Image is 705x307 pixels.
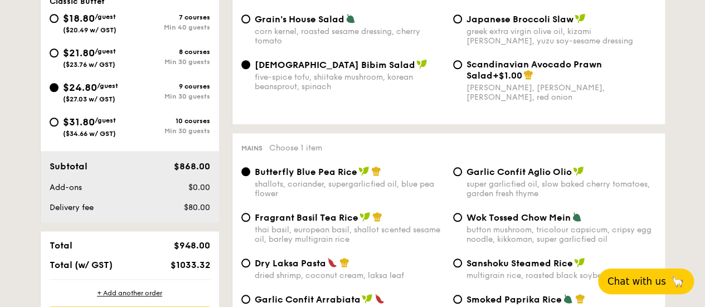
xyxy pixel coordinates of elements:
[416,59,427,69] img: icon-vegan.f8ff3823.svg
[466,179,656,198] div: super garlicfied oil, slow baked cherry tomatoes, garden fresh thyme
[63,26,116,34] span: ($20.49 w/ GST)
[670,275,684,288] span: 🦙
[183,203,210,212] span: $80.00
[173,161,210,172] span: $868.00
[563,294,573,304] img: icon-vegetarian.fe4039eb.svg
[607,276,666,287] span: Chat with us
[241,167,250,176] input: Butterfly Blue Pea Riceshallots, coriander, supergarlicfied oil, blue pea flower
[50,14,59,23] input: $18.80/guest($20.49 w/ GST)7 coursesMin 40 guests
[493,70,522,81] span: +$1.00
[466,27,656,46] div: greek extra virgin olive oil, kizami [PERSON_NAME], yuzu soy-sesame dressing
[346,13,356,23] img: icon-vegetarian.fe4039eb.svg
[173,240,210,251] span: $948.00
[466,294,562,305] span: Smoked Paprika Rice
[63,12,95,25] span: $18.80
[50,183,82,192] span: Add-ons
[63,130,116,138] span: ($34.66 w/ GST)
[255,179,444,198] div: shallots, coriander, supergarlicfied oil, blue pea flower
[572,212,582,222] img: icon-vegetarian.fe4039eb.svg
[575,13,586,23] img: icon-vegan.f8ff3823.svg
[466,258,573,269] span: Sanshoku Steamed Rice
[50,83,59,92] input: $24.80/guest($27.03 w/ GST)9 coursesMin 30 guests
[255,258,326,269] span: Dry Laksa Pasta
[170,260,210,270] span: $1033.32
[63,47,95,59] span: $21.80
[63,116,95,128] span: $31.80
[372,212,382,222] img: icon-chef-hat.a58ddaea.svg
[50,240,72,251] span: Total
[50,118,59,126] input: $31.80/guest($34.66 w/ GST)10 coursesMin 30 guests
[255,167,357,177] span: Butterfly Blue Pea Rice
[453,295,462,304] input: Smoked Paprika Riceturmeric baked [PERSON_NAME] sweet paprika, tri-colour capsicum
[255,72,444,91] div: five-spice tofu, shiitake mushroom, korean beansprout, spinach
[188,183,210,192] span: $0.00
[466,212,571,223] span: Wok Tossed Chow Mein
[95,47,116,55] span: /guest
[130,82,210,90] div: 9 courses
[573,166,584,176] img: icon-vegan.f8ff3823.svg
[375,294,385,304] img: icon-spicy.37a8142b.svg
[130,117,210,125] div: 10 courses
[95,13,116,21] span: /guest
[63,95,115,103] span: ($27.03 w/ GST)
[327,257,337,267] img: icon-spicy.37a8142b.svg
[371,166,381,176] img: icon-chef-hat.a58ddaea.svg
[339,257,349,267] img: icon-chef-hat.a58ddaea.svg
[50,203,94,212] span: Delivery fee
[466,83,656,102] div: [PERSON_NAME], [PERSON_NAME], [PERSON_NAME], red onion
[574,257,585,267] img: icon-vegan.f8ff3823.svg
[241,295,250,304] input: Garlic Confit Arrabiatacherry tomato concasse, garlic-infused olive oil, chilli flakes
[97,82,118,90] span: /guest
[241,144,262,152] span: Mains
[255,27,444,46] div: corn kernel, roasted sesame dressing, cherry tomato
[241,259,250,267] input: Dry Laksa Pastadried shrimp, coconut cream, laksa leaf
[466,225,656,244] div: button mushroom, tricolour capsicum, cripsy egg noodle, kikkoman, super garlicfied oil
[130,48,210,56] div: 8 courses
[453,14,462,23] input: Japanese Broccoli Slawgreek extra virgin olive oil, kizami [PERSON_NAME], yuzu soy-sesame dressing
[362,294,373,304] img: icon-vegan.f8ff3823.svg
[130,58,210,66] div: Min 30 guests
[241,60,250,69] input: [DEMOGRAPHIC_DATA] Bibim Saladfive-spice tofu, shiitake mushroom, korean beansprout, spinach
[598,269,694,294] button: Chat with us🦙
[466,59,602,81] span: Scandinavian Avocado Prawn Salad
[255,212,358,223] span: Fragrant Basil Tea Rice
[255,14,344,25] span: Grain's House Salad
[523,70,533,80] img: icon-chef-hat.a58ddaea.svg
[241,14,250,23] input: Grain's House Saladcorn kernel, roasted sesame dressing, cherry tomato
[63,81,97,94] span: $24.80
[358,166,369,176] img: icon-vegan.f8ff3823.svg
[130,13,210,21] div: 7 courses
[50,161,87,172] span: Subtotal
[255,294,361,305] span: Garlic Confit Arrabiata
[466,14,573,25] span: Japanese Broccoli Slaw
[575,294,585,304] img: icon-chef-hat.a58ddaea.svg
[453,259,462,267] input: Sanshoku Steamed Ricemultigrain rice, roasted black soybean
[359,212,371,222] img: icon-vegan.f8ff3823.svg
[453,60,462,69] input: Scandinavian Avocado Prawn Salad+$1.00[PERSON_NAME], [PERSON_NAME], [PERSON_NAME], red onion
[130,92,210,100] div: Min 30 guests
[453,167,462,176] input: Garlic Confit Aglio Oliosuper garlicfied oil, slow baked cherry tomatoes, garden fresh thyme
[63,61,115,69] span: ($23.76 w/ GST)
[130,127,210,135] div: Min 30 guests
[95,116,116,124] span: /guest
[269,143,322,153] span: Choose 1 item
[466,271,656,280] div: multigrain rice, roasted black soybean
[50,260,113,270] span: Total (w/ GST)
[255,225,444,244] div: thai basil, european basil, shallot scented sesame oil, barley multigrain rice
[255,60,415,70] span: [DEMOGRAPHIC_DATA] Bibim Salad
[241,213,250,222] input: Fragrant Basil Tea Ricethai basil, european basil, shallot scented sesame oil, barley multigrain ...
[50,289,210,298] div: + Add another order
[255,271,444,280] div: dried shrimp, coconut cream, laksa leaf
[130,23,210,31] div: Min 40 guests
[453,213,462,222] input: Wok Tossed Chow Meinbutton mushroom, tricolour capsicum, cripsy egg noodle, kikkoman, super garli...
[466,167,572,177] span: Garlic Confit Aglio Olio
[50,48,59,57] input: $21.80/guest($23.76 w/ GST)8 coursesMin 30 guests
